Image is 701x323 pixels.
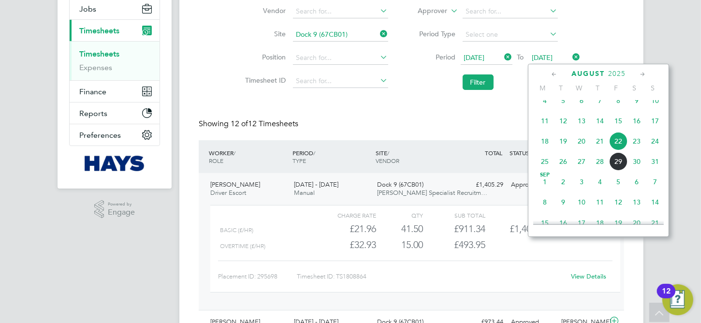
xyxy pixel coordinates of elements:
[662,291,671,304] div: 12
[591,132,609,150] span: 21
[294,180,338,189] span: [DATE] - [DATE]
[591,214,609,232] span: 18
[423,209,485,221] div: Sub Total
[510,223,548,235] span: £1,405.29
[243,29,286,38] label: Site
[554,152,572,171] span: 26
[554,91,572,110] span: 5
[423,237,485,253] div: £493.95
[646,173,664,191] span: 7
[507,144,557,161] div: STATUS
[536,112,554,130] span: 11
[591,91,609,110] span: 7
[572,91,591,110] span: 6
[609,152,628,171] span: 29
[206,144,290,169] div: WORKER
[485,149,502,157] span: TOTAL
[570,84,588,92] span: W
[293,28,388,42] input: Search for...
[628,112,646,130] span: 16
[376,237,423,253] div: 15.00
[572,214,591,232] span: 17
[572,193,591,211] span: 10
[607,84,625,92] span: F
[609,193,628,211] span: 12
[625,84,643,92] span: S
[536,173,554,191] span: 1
[199,119,300,129] div: Showing
[243,76,286,85] label: Timesheet ID
[79,63,112,72] a: Expenses
[628,132,646,150] span: 23
[609,91,628,110] span: 8
[108,208,135,217] span: Engage
[628,91,646,110] span: 9
[609,132,628,150] span: 22
[554,132,572,150] span: 19
[536,193,554,211] span: 8
[591,173,609,191] span: 4
[293,74,388,88] input: Search for...
[70,124,160,146] button: Preferences
[532,53,553,62] span: [DATE]
[70,81,160,102] button: Finance
[533,84,552,92] span: M
[591,112,609,130] span: 14
[234,149,235,157] span: /
[79,49,119,59] a: Timesheets
[628,152,646,171] span: 30
[218,269,297,284] div: Placement ID: 295698
[463,74,494,90] button: Filter
[376,209,423,221] div: QTY
[79,87,106,96] span: Finance
[378,180,424,189] span: Dock 9 (67CB01)
[572,152,591,171] span: 27
[79,4,96,14] span: Jobs
[70,41,160,80] div: Timesheets
[572,132,591,150] span: 20
[591,193,609,211] span: 11
[536,214,554,232] span: 15
[609,112,628,130] span: 15
[646,214,664,232] span: 21
[628,173,646,191] span: 6
[609,214,628,232] span: 19
[314,237,376,253] div: £32.93
[464,53,485,62] span: [DATE]
[70,20,160,41] button: Timesheets
[293,5,388,18] input: Search for...
[220,243,265,250] span: Overtime (£/HR)
[293,51,388,65] input: Search for...
[485,209,548,221] div: Total
[536,132,554,150] span: 18
[643,84,662,92] span: S
[220,227,253,234] span: Basic (£/HR)
[85,156,145,171] img: hays-logo-retina.png
[507,177,557,193] div: Approved
[79,131,121,140] span: Preferences
[70,103,160,124] button: Reports
[591,152,609,171] span: 28
[376,157,400,164] span: VENDOR
[313,149,315,157] span: /
[243,6,286,15] label: Vendor
[297,269,565,284] div: Timesheet ID: TS1808864
[536,152,554,171] span: 25
[412,29,456,38] label: Period Type
[94,200,135,219] a: Powered byEngage
[69,156,160,171] a: Go to home page
[588,84,607,92] span: T
[423,221,485,237] div: £911.34
[231,119,248,129] span: 12 of
[609,173,628,191] span: 5
[662,284,693,315] button: Open Resource Center, 12 new notifications
[536,91,554,110] span: 4
[628,193,646,211] span: 13
[79,26,119,35] span: Timesheets
[457,177,507,193] div: £1,405.29
[571,70,605,78] span: August
[79,109,107,118] span: Reports
[404,6,448,16] label: Approver
[210,180,260,189] span: [PERSON_NAME]
[378,189,488,197] span: [PERSON_NAME] Specialist Recruitm…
